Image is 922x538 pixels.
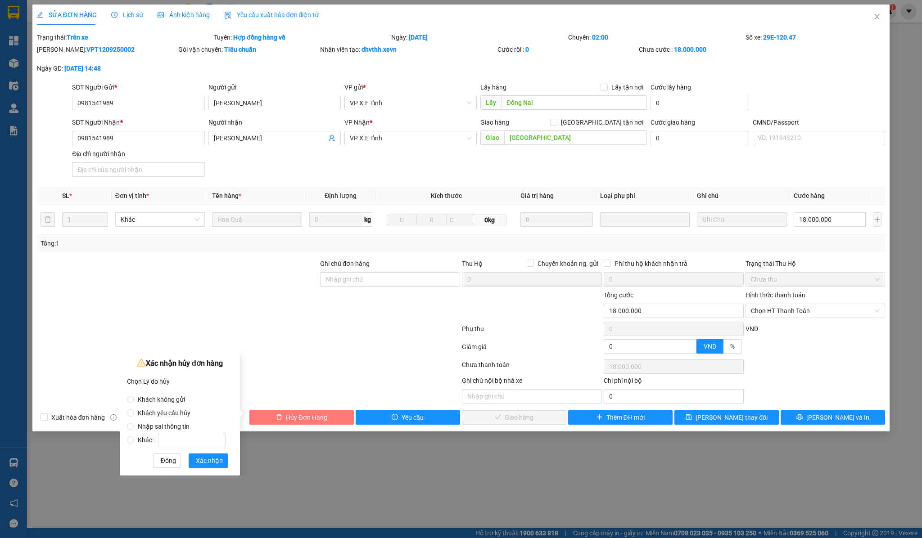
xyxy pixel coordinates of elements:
[520,212,592,227] input: 0
[751,304,880,318] span: Chọn HT Thanh Toán
[651,84,691,91] label: Cước lấy hàng
[233,34,285,41] b: Hợp đồng hàng về
[320,260,370,267] label: Ghi chú đơn hàng
[390,32,567,42] div: Ngày:
[608,82,647,92] span: Lấy tận nơi
[480,84,506,91] span: Lấy hàng
[224,46,256,53] b: Tiêu chuẩn
[604,291,633,299] span: Tổng cước
[686,414,692,421] span: save
[158,433,226,447] input: Khác:
[597,414,603,421] span: plus
[674,46,706,53] b: 18.000.000
[36,32,213,42] div: Trạng thái:
[409,34,428,41] b: [DATE]
[480,119,509,126] span: Giao hàng
[746,259,886,269] div: Trạng thái Thu Hộ
[651,131,749,145] input: Cước giao hàng
[362,46,397,53] b: dhvthh.xevn
[127,375,233,388] div: Chọn Lý do hủy
[356,410,460,425] button: exclamation-circleYêu cầu
[127,357,233,370] div: Xác nhận hủy đơn hàng
[115,192,149,199] span: Đơn vị tính
[873,212,881,227] button: plus
[41,212,55,227] button: delete
[651,96,749,110] input: Cước lấy hàng
[64,65,101,72] b: [DATE] 14:48
[592,34,608,41] b: 02:00
[48,412,109,422] span: Xuất hóa đơn hàng
[111,12,118,18] span: clock-circle
[286,412,327,422] span: Hủy Đơn Hàng
[864,4,890,30] button: Close
[806,412,869,422] span: [PERSON_NAME] và In
[504,130,647,145] input: Dọc đường
[134,409,194,417] span: Khách yêu cầu hủy
[110,414,117,421] span: info-circle
[134,436,229,444] span: Khác:
[276,414,282,421] span: delete
[208,117,341,127] div: Người nhận
[72,117,204,127] div: SĐT Người Nhận
[72,82,204,92] div: SĐT Người Gửi
[534,259,602,269] span: Chuyển khoản ng. gửi
[606,412,645,422] span: Thêm ĐH mới
[416,215,447,225] input: R
[392,414,398,421] span: exclamation-circle
[462,389,602,403] input: Nhập ghi chú
[161,456,176,466] span: Đóng
[704,343,716,350] span: VND
[796,414,803,421] span: printer
[611,259,691,269] span: Phí thu hộ khách nhận trả
[473,215,506,225] span: 0kg
[697,212,786,227] input: Ghi Chú
[158,12,164,18] span: picture
[249,410,354,425] button: deleteHủy Đơn Hàng
[461,360,603,376] div: Chưa thanh toán
[446,215,473,225] input: C
[325,192,357,199] span: Định lượng
[212,212,302,227] input: VD: Bàn, Ghế
[431,192,462,199] span: Kích thước
[350,131,471,145] span: VP X.E Tỉnh
[67,34,88,41] b: Trên xe
[781,410,885,425] button: printer[PERSON_NAME] và In
[134,396,189,403] span: Khách không gửi
[86,46,135,53] b: VPT1209250002
[693,187,790,205] th: Ghi chú
[62,192,69,199] span: SL
[746,325,758,332] span: VND
[328,134,335,142] span: user-add
[525,46,529,53] b: 0
[462,376,602,389] div: Ghi chú nội bộ nhà xe
[189,453,228,468] button: Xác nhận
[674,410,779,425] button: save[PERSON_NAME] thay đổi
[461,324,603,340] div: Phụ thu
[461,342,603,358] div: Giảm giá
[696,412,768,422] span: [PERSON_NAME] thay đổi
[158,11,210,18] span: Ảnh kiện hàng
[520,192,554,199] span: Giá trị hàng
[212,192,241,199] span: Tên hàng
[350,96,471,110] span: VP X.E Tỉnh
[72,162,204,177] input: Địa chỉ của người nhận
[651,119,695,126] label: Cước giao hàng
[154,453,181,468] button: Đóng
[730,343,735,350] span: %
[557,117,647,127] span: [GEOGRAPHIC_DATA] tận nơi
[134,423,193,430] span: Nhập sai thông tin
[604,376,744,389] div: Chi phí nội bộ
[111,11,143,18] span: Lịch sử
[137,358,146,367] span: warning
[497,45,637,54] div: Cước rồi :
[501,95,647,110] input: Dọc đường
[320,45,495,54] div: Nhân viên tạo:
[480,95,501,110] span: Lấy
[344,82,477,92] div: VP gửi
[753,117,885,127] div: CMND/Passport
[37,63,177,73] div: Ngày GD:
[224,12,231,19] img: icon
[178,45,318,54] div: Gói vận chuyển:
[639,45,779,54] div: Chưa cước :
[794,192,825,199] span: Cước hàng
